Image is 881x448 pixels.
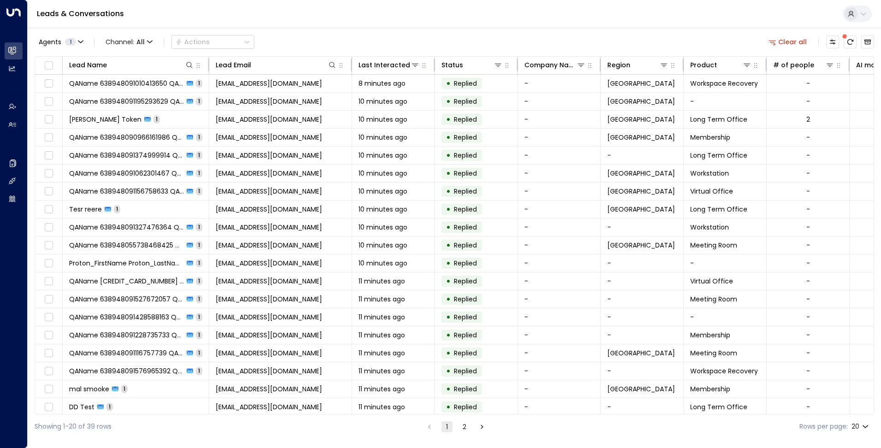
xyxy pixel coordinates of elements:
div: Status [441,59,463,71]
span: QAName 638948091116757739 QASurname 675 [69,348,184,358]
span: Long Term Office [690,402,747,412]
span: Long Term Office [690,205,747,214]
span: 1 [196,241,202,249]
span: regus@dropjar.com [216,115,322,124]
span: Toggle select row [43,240,54,251]
span: London [607,115,675,124]
div: • [446,345,451,361]
span: 11 minutes ago [358,384,405,394]
span: QAName 638948091228735733 QASurname 873 [69,330,184,340]
span: mal smooke [69,384,109,394]
span: 10 minutes ago [358,133,407,142]
div: - [806,402,810,412]
div: - [806,241,810,250]
td: - [601,308,684,326]
td: - [518,380,601,398]
span: biakgeif@guerrillamailblock.com [216,151,322,160]
div: - [806,97,810,106]
div: • [446,94,451,109]
td: - [601,326,684,344]
span: Toggle select row [43,312,54,323]
span: Tunis [607,205,675,214]
span: smoke@mailinator.com [216,384,322,394]
div: Product [690,59,717,71]
span: qmuxdboh@guerrillamailblock.com [216,97,322,106]
div: • [446,255,451,271]
span: Virtual Office [690,187,733,196]
div: - [806,79,810,88]
span: Replied [454,205,477,214]
span: ruxlnrql@guerrillamailblock.com [216,277,322,286]
td: - [518,326,601,344]
div: Status [441,59,503,71]
button: Channel:All [102,35,156,48]
span: Toggle select row [43,96,54,107]
span: Meeting Room [690,241,737,250]
nav: pagination navigation [423,421,488,432]
span: Toggle select row [43,330,54,341]
div: - [806,223,810,232]
span: Replied [454,277,477,286]
div: Region [607,59,669,71]
td: - [518,147,601,164]
span: QAName 638948091327476364 QASurname 747 [69,223,184,232]
span: znqoqjlz@guerrillamailblock.com [216,241,322,250]
td: - [518,236,601,254]
span: Virtual Office [690,277,733,286]
span: QAName 638948091010413650 QASurname 41 [69,79,184,88]
div: Button group with a nested menu [171,35,254,49]
span: QAName 638948091156758633 QASurname 675 [69,187,184,196]
span: Channel: [102,35,156,48]
span: Replied [454,115,477,124]
span: Toggle select row [43,204,54,215]
span: Workspace Recovery [690,79,758,88]
span: 1 [196,187,202,195]
td: - [518,272,601,290]
span: 10 minutes ago [358,115,407,124]
span: 10 minutes ago [358,259,407,268]
a: Leads & Conversations [37,8,124,19]
span: Replied [454,384,477,394]
td: - [601,218,684,236]
span: 1 [196,367,202,375]
span: Membership [690,330,730,340]
td: - [601,398,684,416]
span: 1 [196,313,202,321]
label: Rows per page: [799,422,848,431]
td: - [518,218,601,236]
div: 2 [806,115,810,124]
span: 10 minutes ago [358,187,407,196]
span: 1 [196,79,202,87]
span: aupxlyhs@guerrillamailblock.com [216,133,322,142]
div: Last Interacted [358,59,420,71]
span: 1 [196,169,202,177]
div: • [446,147,451,163]
span: Toggle select row [43,258,54,269]
span: vcygnhdv@guerrillamailblock.com [216,79,322,88]
span: testing@data.com [216,205,322,214]
button: Agents1 [35,35,87,48]
div: - [806,366,810,376]
span: Membership [690,133,730,142]
span: Replied [454,295,477,304]
span: 11 minutes ago [358,402,405,412]
span: QAName 638948091428588163 QASurname 858 [69,312,184,322]
span: 1 [196,151,202,159]
span: Meeting Room [690,295,737,304]
div: Lead Email [216,59,251,71]
div: • [446,273,451,289]
span: Toggle select row [43,294,54,305]
div: • [446,237,451,253]
span: QAName 638948090966161986 QASurname 616 [69,133,184,142]
span: QAName 638948091062301467 QASurname 230 [69,169,184,178]
div: Product [690,59,752,71]
td: - [601,362,684,380]
span: Replied [454,97,477,106]
span: nvwgtopq@guerrillamailblock.com [216,295,322,304]
div: • [446,291,451,307]
span: Proton_FirstName Proton_LastName [69,259,184,268]
td: - [601,290,684,308]
div: • [446,112,451,127]
button: Clear all [765,35,811,48]
span: 11 minutes ago [358,312,405,322]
